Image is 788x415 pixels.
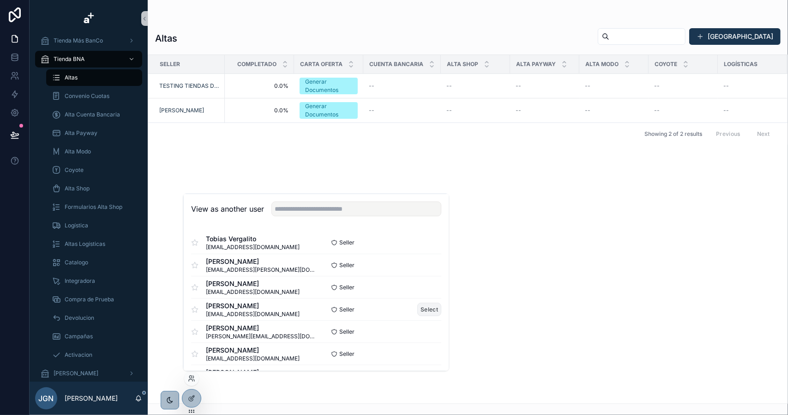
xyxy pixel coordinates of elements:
[191,203,264,214] h2: View as another user
[159,82,219,90] a: TESTING TIENDAS DUPLICADAS
[30,37,148,382] div: scrollable content
[723,107,729,114] span: --
[46,143,142,160] a: Alta Modo
[446,107,505,114] a: --
[655,61,677,68] span: Coyote
[65,185,90,192] span: Alta Shop
[65,111,120,118] span: Alta Cuenta Bancaria
[46,106,142,123] a: Alta Cuenta Bancaria
[46,310,142,326] a: Devolucion
[339,328,355,335] span: Seller
[155,32,177,45] h1: Altas
[305,102,352,119] div: Generar Documentos
[516,82,521,90] span: --
[65,203,122,211] span: Formularios Alta Shop
[54,55,84,63] span: Tienda BNA
[46,199,142,215] a: Formularios Alta Shop
[300,78,358,94] a: Generar Documentos
[206,323,316,332] span: [PERSON_NAME]
[65,259,88,266] span: Catalogo
[206,367,300,377] span: [PERSON_NAME]
[206,354,300,362] span: [EMAIL_ADDRESS][DOMAIN_NAME]
[689,28,781,45] button: [GEOGRAPHIC_DATA]
[369,82,374,90] span: --
[81,11,96,26] img: App logo
[305,78,352,94] div: Generar Documentos
[447,61,478,68] span: Alta Shop
[516,61,556,68] span: Alta Payway
[654,82,712,90] a: --
[585,107,643,114] a: --
[46,69,142,86] a: Altas
[206,345,300,354] span: [PERSON_NAME]
[724,61,758,68] span: Logísticas
[339,239,355,246] span: Seller
[65,148,91,155] span: Alta Modo
[369,61,423,68] span: Cuenta Bancaria
[65,129,97,137] span: Alta Payway
[230,107,289,114] a: 0.0%
[585,82,643,90] a: --
[54,370,98,377] span: [PERSON_NAME]
[654,107,712,114] a: --
[159,107,219,114] a: [PERSON_NAME]
[654,82,660,90] span: --
[206,244,300,251] span: [EMAIL_ADDRESS][DOMAIN_NAME]
[339,261,355,269] span: Seller
[585,107,590,114] span: --
[54,37,103,44] span: Tienda Más BanCo
[65,277,95,285] span: Integradora
[206,256,316,266] span: [PERSON_NAME]
[46,291,142,308] a: Compra de Prueba
[206,279,300,288] span: [PERSON_NAME]
[369,107,374,114] span: --
[206,288,300,295] span: [EMAIL_ADDRESS][DOMAIN_NAME]
[723,107,782,114] a: --
[300,61,343,68] span: Carta Oferta
[39,393,54,404] span: JGN
[237,61,277,68] span: Completado
[65,166,84,174] span: Coyote
[516,82,574,90] a: --
[654,107,660,114] span: --
[446,107,452,114] span: --
[206,332,316,340] span: [PERSON_NAME][EMAIL_ADDRESS][DOMAIN_NAME]
[46,162,142,178] a: Coyote
[46,254,142,271] a: Catalogo
[206,266,316,273] span: [EMAIL_ADDRESS][PERSON_NAME][DOMAIN_NAME]
[585,61,619,68] span: Alta Modo
[230,82,289,90] a: 0.0%
[46,217,142,234] a: Logística
[723,82,729,90] span: --
[446,82,452,90] span: --
[417,303,441,316] button: Select
[339,350,355,357] span: Seller
[65,296,114,303] span: Compra de Prueba
[46,180,142,197] a: Alta Shop
[369,82,435,90] a: --
[65,394,118,403] p: [PERSON_NAME]
[65,351,92,359] span: Activacion
[65,222,88,229] span: Logística
[339,305,355,313] span: Seller
[35,32,142,49] a: Tienda Más BanCo
[46,125,142,141] a: Alta Payway
[65,240,105,248] span: Altas Logísticas
[46,88,142,104] a: Convenio Cuotas
[46,236,142,252] a: Altas Logísticas
[35,51,142,67] a: Tienda BNA
[65,92,109,100] span: Convenio Cuotas
[516,107,574,114] a: --
[206,310,300,317] span: [EMAIL_ADDRESS][DOMAIN_NAME]
[369,107,435,114] a: --
[585,82,590,90] span: --
[65,74,78,81] span: Altas
[339,283,355,291] span: Seller
[46,347,142,363] a: Activacion
[159,107,204,114] a: [PERSON_NAME]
